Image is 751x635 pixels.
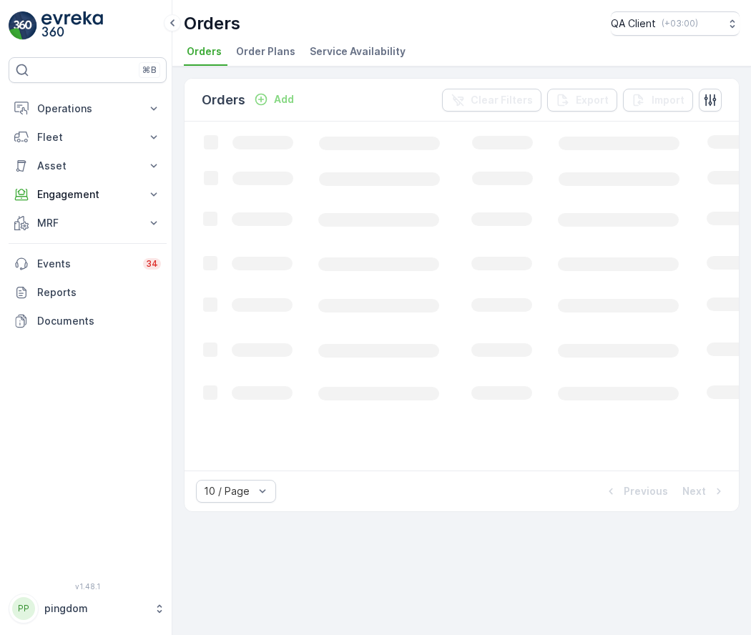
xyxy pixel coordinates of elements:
[37,285,161,300] p: Reports
[310,44,406,59] span: Service Availability
[602,483,669,500] button: Previous
[37,102,138,116] p: Operations
[576,93,609,107] p: Export
[37,314,161,328] p: Documents
[9,209,167,237] button: MRF
[187,44,222,59] span: Orders
[184,12,240,35] p: Orders
[41,11,103,40] img: logo_light-DOdMpM7g.png
[9,94,167,123] button: Operations
[236,44,295,59] span: Order Plans
[44,601,147,616] p: pingdom
[547,89,617,112] button: Export
[274,92,294,107] p: Add
[202,90,245,110] p: Orders
[9,278,167,307] a: Reports
[248,91,300,108] button: Add
[9,152,167,180] button: Asset
[9,307,167,335] a: Documents
[442,89,541,112] button: Clear Filters
[37,257,134,271] p: Events
[623,89,693,112] button: Import
[37,187,138,202] p: Engagement
[12,597,35,620] div: PP
[9,11,37,40] img: logo
[9,123,167,152] button: Fleet
[142,64,157,76] p: ⌘B
[662,18,698,29] p: ( +03:00 )
[146,258,158,270] p: 34
[37,159,138,173] p: Asset
[9,180,167,209] button: Engagement
[611,16,656,31] p: QA Client
[37,216,138,230] p: MRF
[37,130,138,144] p: Fleet
[624,484,668,498] p: Previous
[9,250,167,278] a: Events34
[681,483,727,500] button: Next
[611,11,740,36] button: QA Client(+03:00)
[682,484,706,498] p: Next
[471,93,533,107] p: Clear Filters
[9,594,167,624] button: PPpingdom
[652,93,684,107] p: Import
[9,582,167,591] span: v 1.48.1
